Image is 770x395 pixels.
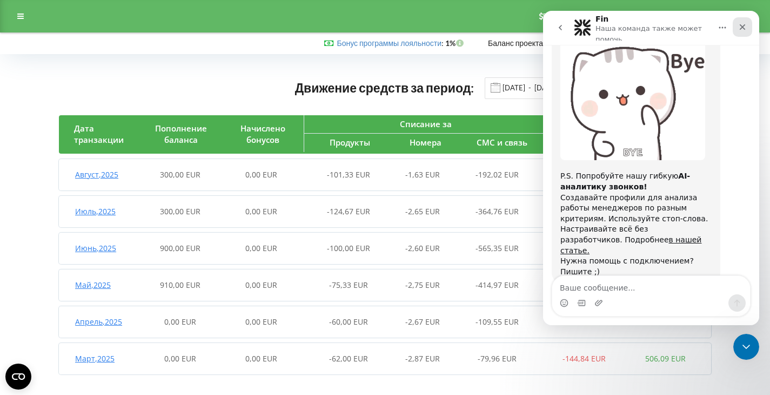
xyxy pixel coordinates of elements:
span: СМС и связь [477,137,527,148]
span: 0,00 EUR [245,243,277,253]
span: Март , 2025 [75,353,115,364]
span: -79,96 EUR [478,353,517,364]
button: Open CMP widget [5,364,31,390]
span: -101,33 EUR [327,169,370,180]
span: Август , 2025 [75,169,118,180]
span: -2,75 EUR [405,280,440,290]
button: Средство выбора эмодзи [17,288,25,297]
span: 0,00 EUR [245,206,277,216]
span: -2,67 EUR [405,317,440,327]
span: Июль , 2025 [75,206,116,216]
span: Списание за [400,119,452,129]
a: Бонус программы лояльности [337,38,441,48]
span: 0,00 EUR [164,317,196,327]
button: Добавить вложение [51,288,60,297]
span: Баланс проекта: [488,38,545,48]
span: 0,00 EUR [164,353,196,364]
span: Начислено бонусов [240,123,285,145]
span: -2,65 EUR [405,206,440,216]
span: -60,00 EUR [329,317,368,327]
strong: 1% [445,38,466,48]
span: 0,00 EUR [245,353,277,364]
span: 0,00 EUR [245,317,277,327]
iframe: Intercom live chat [733,334,759,360]
span: Май , 2025 [75,280,111,290]
span: Пополнение баланса [155,123,207,145]
div: Создавайте профили для анализа работы менеджеров по разным критериям. Используйте стоп-слова. Нас... [17,182,169,246]
span: : [337,38,444,48]
iframe: Intercom live chat [543,11,759,325]
span: -2,87 EUR [405,353,440,364]
span: -109,55 EUR [476,317,519,327]
span: Номера [410,137,441,148]
span: -144,84 EUR [563,353,606,364]
span: -100,00 EUR [327,243,370,253]
span: -124,67 EUR [327,206,370,216]
span: -414,97 EUR [476,280,519,290]
button: Средство выбора GIF-файла [34,288,43,297]
span: -192,02 EUR [476,169,519,180]
span: -1,63 EUR [405,169,440,180]
span: Движение средств за период: [295,80,474,95]
span: 300,00 EUR [160,206,200,216]
span: -2,60 EUR [405,243,440,253]
span: -62,00 EUR [329,353,368,364]
span: Дата транзакции [74,123,124,145]
span: Апрель , 2025 [75,317,122,327]
span: -364,76 EUR [476,206,519,216]
span: Продукты [330,137,370,148]
div: Нужна помощь с подключением? Пишите ;) [17,245,169,266]
span: -565,35 EUR [476,243,519,253]
span: 333,88 EUR [645,317,686,327]
b: AI-аналитику звонков! [17,161,147,180]
span: -75,33 EUR [329,280,368,290]
span: Июнь , 2025 [75,243,116,253]
button: Отправить сообщение… [185,284,203,301]
span: 900,00 EUR [160,243,200,253]
div: P.S. Попробуйте нашу гибкую [17,160,169,181]
textarea: Ваше сообщение... [9,265,207,284]
span: 506,09 EUR [645,353,686,364]
span: 300,00 EUR [160,169,200,180]
span: 0,00 EUR [245,169,277,180]
span: -172,22 EUR [563,317,606,327]
span: 0,00 EUR [245,280,277,290]
span: 910,00 EUR [160,280,200,290]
